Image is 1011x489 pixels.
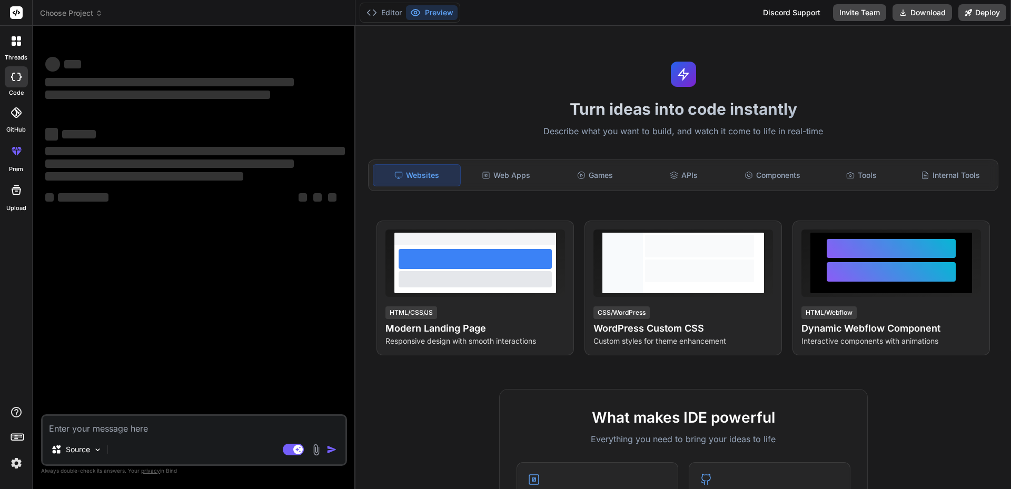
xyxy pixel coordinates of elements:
[958,4,1006,21] button: Deploy
[66,444,90,455] p: Source
[801,306,857,319] div: HTML/Webflow
[362,99,1005,118] h1: Turn ideas into code instantly
[313,193,322,202] span: ‌
[326,444,337,455] img: icon
[9,165,23,174] label: prem
[7,454,25,472] img: settings
[9,88,24,97] label: code
[5,53,27,62] label: threads
[593,336,773,346] p: Custom styles for theme enhancement
[45,78,294,86] span: ‌
[45,172,243,181] span: ‌
[362,5,406,20] button: Editor
[45,159,294,168] span: ‌
[833,4,886,21] button: Invite Team
[310,444,322,456] img: attachment
[45,57,60,72] span: ‌
[552,164,639,186] div: Games
[517,433,850,445] p: Everything you need to bring your ideas to life
[93,445,102,454] img: Pick Models
[801,321,981,336] h4: Dynamic Webflow Component
[45,193,54,202] span: ‌
[362,125,1005,138] p: Describe what you want to build, and watch it come to life in real-time
[373,164,461,186] div: Websites
[385,306,437,319] div: HTML/CSS/JS
[45,147,345,155] span: ‌
[58,193,108,202] span: ‌
[757,4,827,21] div: Discord Support
[593,306,650,319] div: CSS/WordPress
[41,466,347,476] p: Always double-check its answers. Your in Bind
[40,8,103,18] span: Choose Project
[64,60,81,68] span: ‌
[328,193,336,202] span: ‌
[141,467,160,474] span: privacy
[299,193,307,202] span: ‌
[640,164,727,186] div: APIs
[907,164,994,186] div: Internal Tools
[385,336,565,346] p: Responsive design with smooth interactions
[517,406,850,428] h2: What makes IDE powerful
[406,5,458,20] button: Preview
[463,164,550,186] div: Web Apps
[801,336,981,346] p: Interactive components with animations
[45,91,270,99] span: ‌
[6,204,26,213] label: Upload
[385,321,565,336] h4: Modern Landing Page
[818,164,905,186] div: Tools
[45,128,58,141] span: ‌
[62,130,96,138] span: ‌
[593,321,773,336] h4: WordPress Custom CSS
[893,4,952,21] button: Download
[729,164,816,186] div: Components
[6,125,26,134] label: GitHub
